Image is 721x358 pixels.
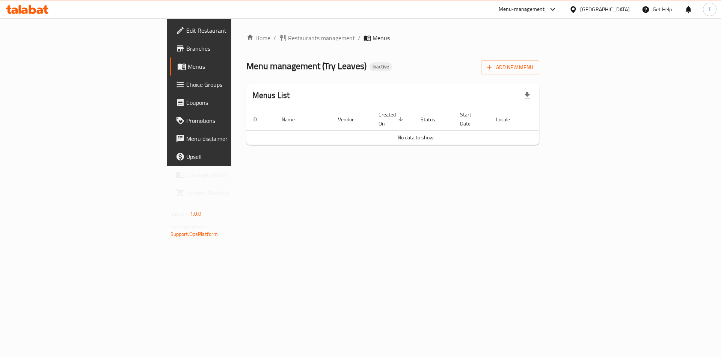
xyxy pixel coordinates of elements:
[252,90,290,101] h2: Menus List
[170,184,287,202] a: Grocery Checklist
[188,62,281,71] span: Menus
[186,134,281,143] span: Menu disclaimer
[282,115,305,124] span: Name
[190,209,202,219] span: 1.0.0
[170,148,287,166] a: Upsell
[170,229,218,239] a: Support.OpsPlatform
[499,5,545,14] div: Menu-management
[370,63,392,70] span: Inactive
[518,86,536,104] div: Export file
[288,33,355,42] span: Restaurants management
[279,33,355,42] a: Restaurants management
[170,209,189,219] span: Version:
[709,5,710,14] span: f
[186,152,281,161] span: Upsell
[170,39,287,57] a: Branches
[370,62,392,71] div: Inactive
[170,57,287,76] a: Menus
[580,5,630,14] div: [GEOGRAPHIC_DATA]
[496,115,520,124] span: Locale
[529,108,585,131] th: Actions
[186,26,281,35] span: Edit Restaurant
[170,112,287,130] a: Promotions
[246,57,367,74] span: Menu management ( Try Leaves )
[398,133,434,142] span: No data to show
[338,115,364,124] span: Vendor
[246,33,540,42] nav: breadcrumb
[252,115,267,124] span: ID
[170,222,205,231] span: Get support on:
[170,94,287,112] a: Coupons
[186,188,281,197] span: Grocery Checklist
[358,33,360,42] li: /
[186,116,281,125] span: Promotions
[487,63,533,72] span: Add New Menu
[460,110,481,128] span: Start Date
[170,21,287,39] a: Edit Restaurant
[170,76,287,94] a: Choice Groups
[421,115,445,124] span: Status
[170,130,287,148] a: Menu disclaimer
[186,170,281,179] span: Coverage Report
[373,33,390,42] span: Menus
[379,110,406,128] span: Created On
[186,80,281,89] span: Choice Groups
[481,60,539,74] button: Add New Menu
[170,166,287,184] a: Coverage Report
[186,44,281,53] span: Branches
[246,108,585,145] table: enhanced table
[186,98,281,107] span: Coupons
